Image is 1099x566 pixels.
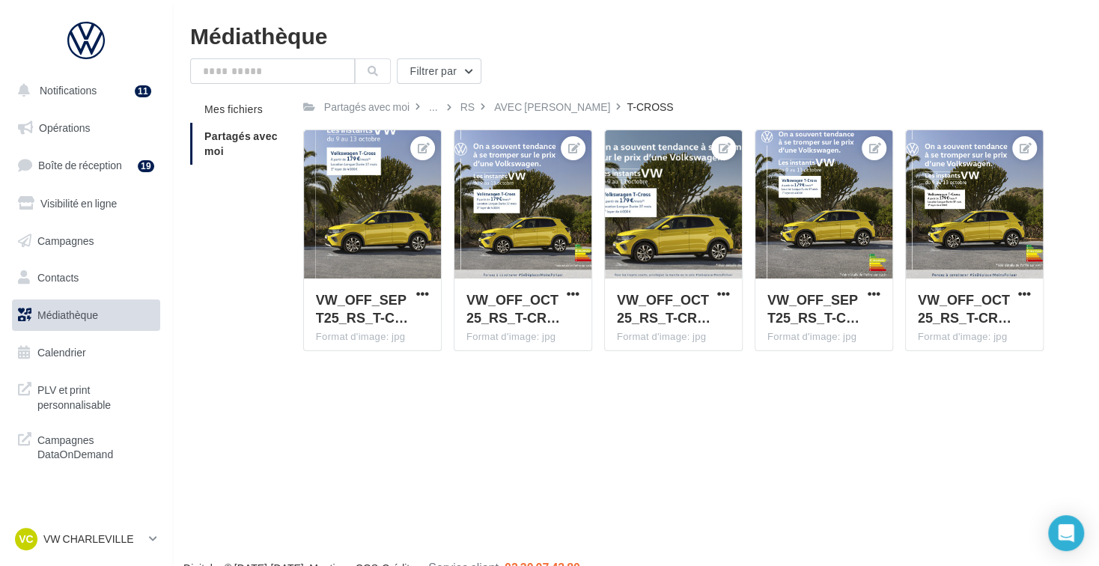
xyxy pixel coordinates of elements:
[138,160,154,172] div: 19
[918,291,1011,326] span: VW_OFF_OCT25_RS_T-CROSS_InstantVW_GMB_720X720
[12,525,160,553] a: VC VW CHARLEVILLE
[43,532,143,547] p: VW CHARLEVILLE
[316,291,408,326] span: VW_OFF_SEPT25_RS_T-CROSS_InstantVW_1920X1080
[9,424,163,468] a: Campagnes DataOnDemand
[9,149,163,181] a: Boîte de réception19
[617,330,730,344] div: Format d'image: jpg
[37,346,86,359] span: Calendrier
[37,380,154,412] span: PLV et print personnalisable
[627,100,673,115] div: T-CROSS
[38,159,122,171] span: Boîte de réception
[466,330,579,344] div: Format d'image: jpg
[324,100,410,115] div: Partagés avec moi
[39,121,90,134] span: Opérations
[37,234,94,246] span: Campagnes
[316,330,429,344] div: Format d'image: jpg
[617,291,710,326] span: VW_OFF_OCT25_RS_T-CROSS_InstantVW_GMB_1740X1300
[19,532,33,547] span: VC
[9,225,163,257] a: Campagnes
[190,24,1081,46] div: Médiathèque
[426,97,441,118] div: ...
[37,430,154,462] span: Campagnes DataOnDemand
[1048,515,1084,551] div: Open Intercom Messenger
[918,330,1031,344] div: Format d'image: jpg
[767,330,880,344] div: Format d'image: jpg
[9,262,163,293] a: Contacts
[397,58,481,84] button: Filtrer par
[9,188,163,219] a: Visibilité en ligne
[204,130,278,157] span: Partagés avec moi
[40,84,97,97] span: Notifications
[9,75,157,106] button: Notifications 11
[466,291,560,326] span: VW_OFF_OCT25_RS_T-CROSS_InstantVW_CARRE
[494,100,610,115] div: AVEC [PERSON_NAME]
[40,197,117,210] span: Visibilité en ligne
[9,374,163,418] a: PLV et print personnalisable
[37,271,79,284] span: Contacts
[9,299,163,331] a: Médiathèque
[767,291,859,326] span: VW_OFF_SEPT25_RS_T-CROSS_InstantVW1080X1350
[135,85,151,97] div: 11
[9,337,163,368] a: Calendrier
[204,103,263,115] span: Mes fichiers
[9,112,163,144] a: Opérations
[37,308,98,321] span: Médiathèque
[460,100,475,115] div: RS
